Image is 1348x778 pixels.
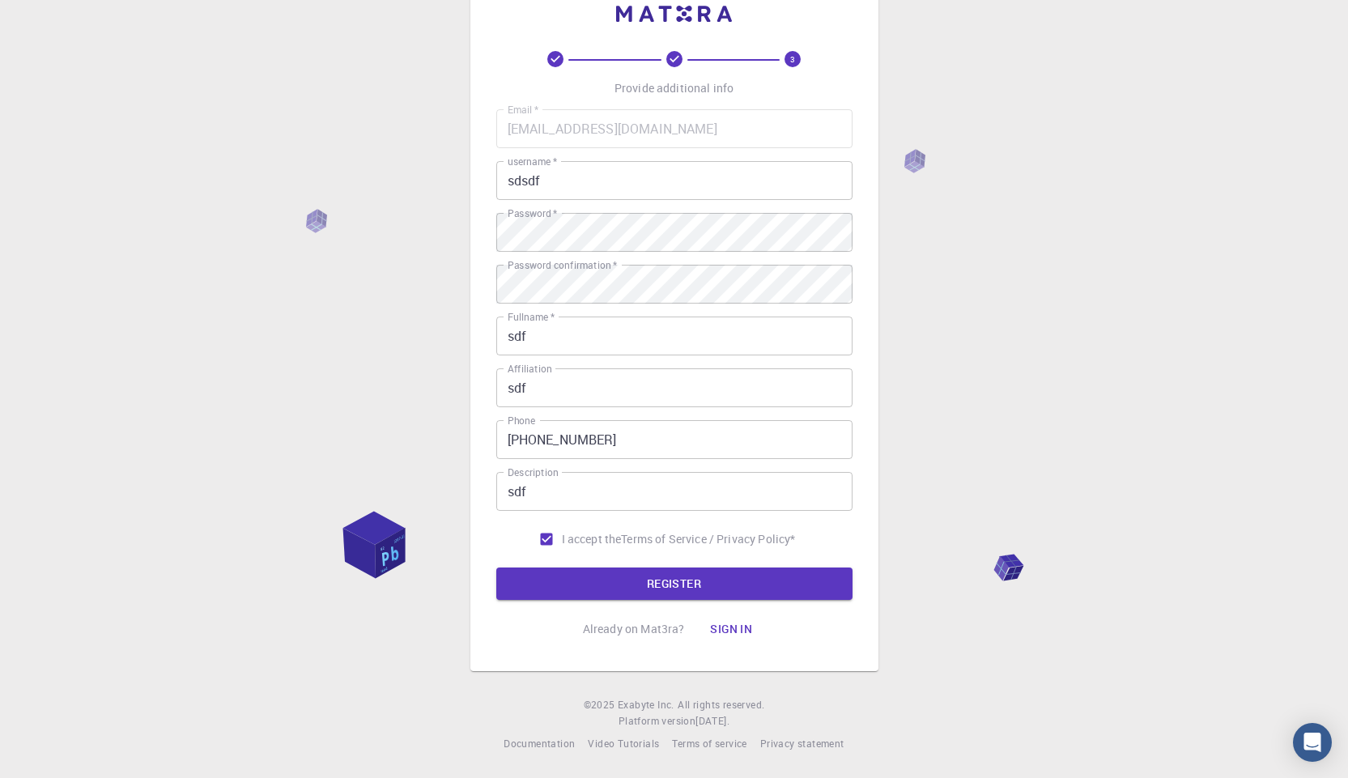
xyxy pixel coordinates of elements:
[760,737,844,750] span: Privacy statement
[672,737,746,750] span: Terms of service
[508,206,557,220] label: Password
[508,258,617,272] label: Password confirmation
[583,621,685,637] p: Already on Mat3ra?
[584,697,618,713] span: © 2025
[1293,723,1332,762] div: Open Intercom Messenger
[496,568,853,600] button: REGISTER
[508,155,557,168] label: username
[588,736,659,752] a: Video Tutorials
[508,362,551,376] label: Affiliation
[621,531,795,547] p: Terms of Service / Privacy Policy *
[508,310,555,324] label: Fullname
[678,697,764,713] span: All rights reserved.
[504,737,575,750] span: Documentation
[697,613,765,645] button: Sign in
[508,466,559,479] label: Description
[760,736,844,752] a: Privacy statement
[790,53,795,65] text: 3
[695,713,729,729] a: [DATE].
[508,414,535,427] label: Phone
[614,80,734,96] p: Provide additional info
[562,531,622,547] span: I accept the
[618,697,674,713] a: Exabyte Inc.
[672,736,746,752] a: Terms of service
[621,531,795,547] a: Terms of Service / Privacy Policy*
[618,698,674,711] span: Exabyte Inc.
[588,737,659,750] span: Video Tutorials
[695,714,729,727] span: [DATE] .
[504,736,575,752] a: Documentation
[619,713,695,729] span: Platform version
[508,103,538,117] label: Email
